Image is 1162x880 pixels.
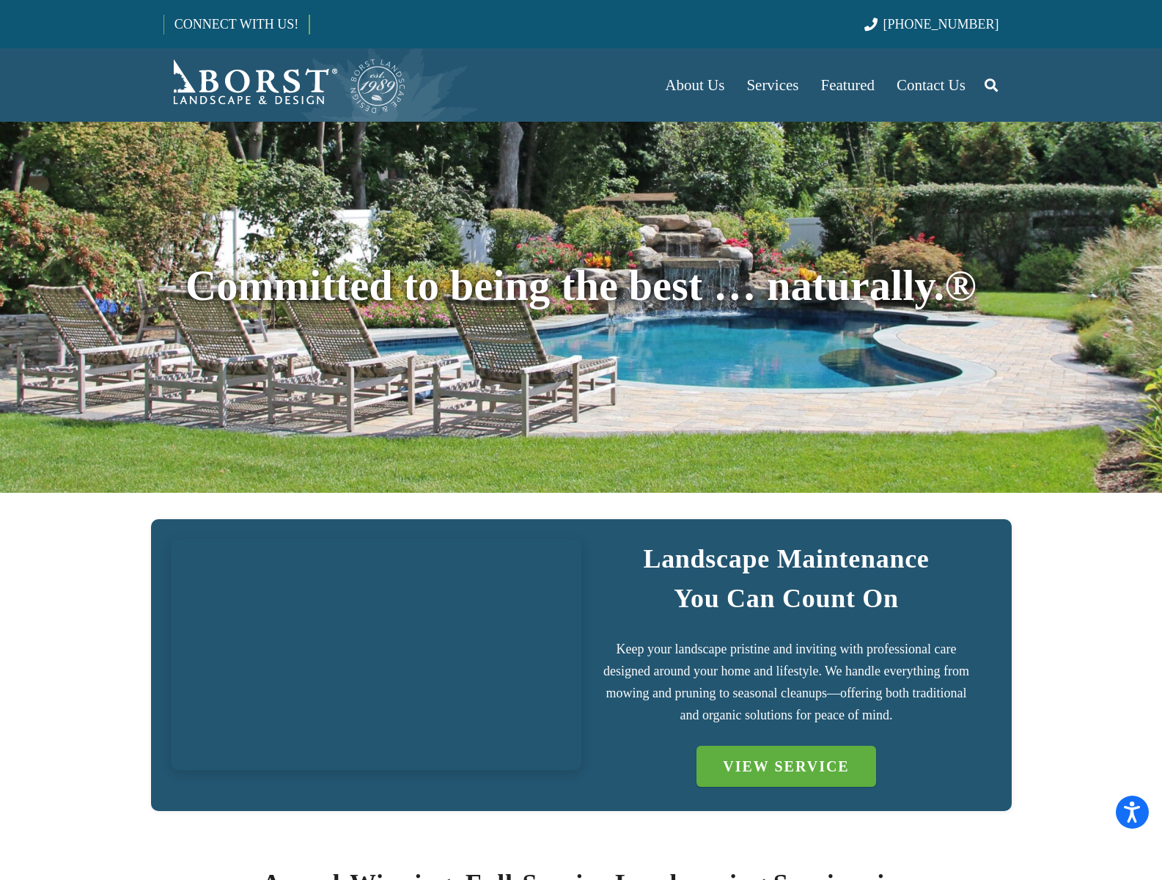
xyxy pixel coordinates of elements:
[883,17,999,32] span: [PHONE_NUMBER]
[746,76,798,94] span: Services
[864,17,999,32] a: [PHONE_NUMBER]
[185,262,977,309] span: Committed to being the best … naturally.®
[886,48,977,122] a: Contact Us
[163,56,407,114] a: Borst-Logo
[674,584,899,613] strong: You Can Count On
[821,76,875,94] span: Featured
[654,48,735,122] a: About Us
[603,642,969,722] span: Keep your landscape pristine and inviting with professional care designed around your home and li...
[735,48,809,122] a: Services
[810,48,886,122] a: Featured
[164,7,309,42] a: CONNECT WITH US!
[977,67,1006,103] a: Search
[696,746,875,787] a: VIEW SERVICE
[643,544,929,573] strong: Landscape Maintenance
[665,76,724,94] span: About Us
[171,539,581,770] a: IMG_7723 (1)
[897,76,966,94] span: Contact Us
